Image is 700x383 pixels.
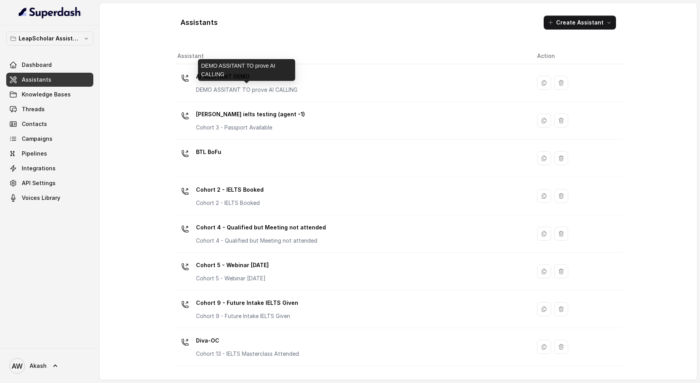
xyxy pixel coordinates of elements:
div: DEMO ASSITANT TO prove AI CALLING [198,59,295,81]
a: Campaigns [6,132,93,146]
a: Assistants [6,73,93,87]
span: Knowledge Bases [22,91,71,98]
p: Cohort 2 - IELTS Booked [196,199,264,207]
h1: Assistants [180,16,218,29]
a: Contacts [6,117,93,131]
button: Create Assistant [544,16,616,30]
p: LeapScholar Assistant [19,34,81,43]
span: Voices Library [22,194,60,202]
a: API Settings [6,176,93,190]
p: Cohort 2 - IELTS Booked [196,184,264,196]
a: Threads [6,102,93,116]
a: Akash [6,355,93,377]
span: Akash [30,362,47,370]
p: [PERSON_NAME] ielts testing (agent -1) [196,108,305,121]
th: Assistant [174,48,531,64]
p: DEMO ASSITANT TO prove AI CALLING [196,86,297,94]
span: API Settings [22,179,56,187]
p: Cohort 5 - Webinar [DATE] [196,259,269,271]
text: AW [12,362,23,370]
span: Contacts [22,120,47,128]
a: Dashboard [6,58,93,72]
th: Action [531,48,622,64]
span: Threads [22,105,45,113]
p: BTL BoFu [196,146,221,158]
span: Pipelines [22,150,47,157]
a: Knowledge Bases [6,87,93,101]
p: Cohort 13 - IELTS Masterclass Attended [196,350,299,358]
p: AI ASSITANT DEMO [196,70,297,83]
p: Cohort 4 - Qualified but Meeting not attended [196,221,326,234]
p: Cohort 4 - Qualified but Meeting not attended [196,237,326,245]
p: Cohort 9 - Future Intake IELTS Given [196,312,298,320]
a: Pipelines [6,147,93,161]
p: Cohort 9 - Future Intake IELTS Given [196,297,298,309]
span: Integrations [22,164,56,172]
a: Integrations [6,161,93,175]
p: Cohort 5 - Webinar [DATE] [196,275,269,282]
span: Dashboard [22,61,52,69]
a: Voices Library [6,191,93,205]
span: Campaigns [22,135,52,143]
button: LeapScholar Assistant [6,31,93,45]
p: Cohort 3 - Passport Available [196,124,305,131]
p: Diva-OC [196,334,299,347]
img: light.svg [19,6,81,19]
span: Assistants [22,76,51,84]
